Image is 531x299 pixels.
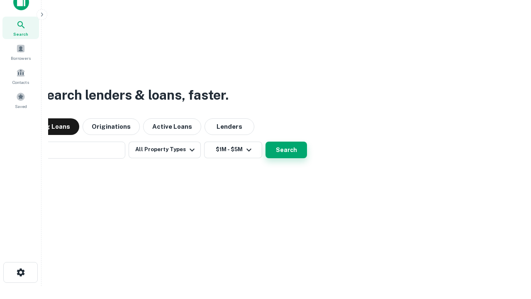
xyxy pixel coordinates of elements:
[11,55,31,61] span: Borrowers
[490,233,531,272] iframe: Chat Widget
[38,85,229,105] h3: Search lenders & loans, faster.
[13,31,28,37] span: Search
[83,118,140,135] button: Originations
[2,65,39,87] a: Contacts
[265,142,307,158] button: Search
[15,103,27,110] span: Saved
[205,118,254,135] button: Lenders
[12,79,29,86] span: Contacts
[204,142,262,158] button: $1M - $5M
[2,41,39,63] a: Borrowers
[2,17,39,39] a: Search
[2,89,39,111] a: Saved
[143,118,201,135] button: Active Loans
[129,142,201,158] button: All Property Types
